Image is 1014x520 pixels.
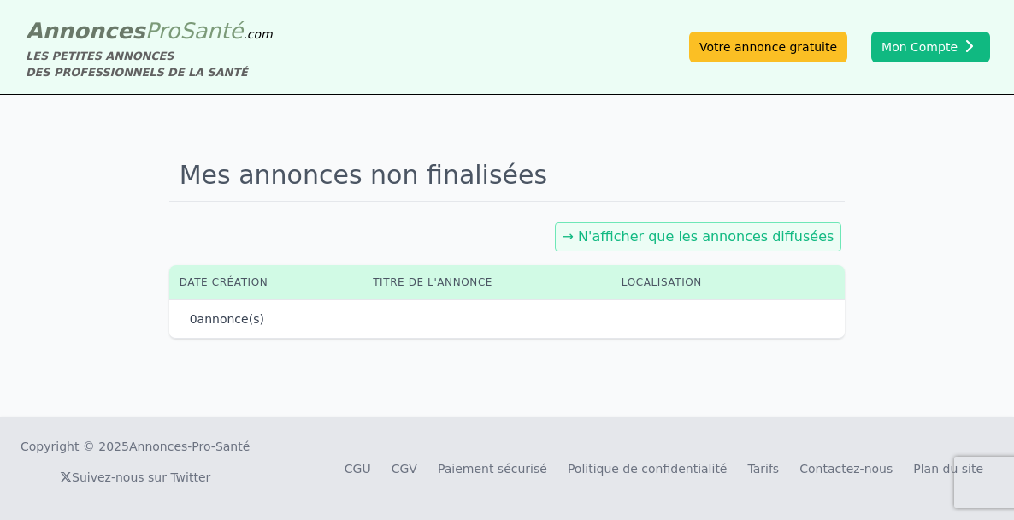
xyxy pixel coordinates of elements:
[799,462,893,476] a: Contactez-nous
[243,27,272,41] span: .com
[747,462,779,476] a: Tarifs
[563,228,834,245] a: → N'afficher que les annonces diffusées
[345,462,371,476] a: CGU
[190,310,264,328] p: annonce(s)
[363,265,611,299] th: Titre de l'annonce
[689,32,847,62] a: Votre annonce gratuite
[26,48,273,80] div: LES PETITES ANNONCES DES PROFESSIONNELS DE LA SANTÉ
[145,18,180,44] span: Pro
[26,18,273,44] a: AnnoncesProSanté.com
[60,470,210,484] a: Suivez-nous sur Twitter
[180,18,243,44] span: Santé
[26,18,145,44] span: Annonces
[21,438,250,455] div: Copyright © 2025
[438,462,547,476] a: Paiement sécurisé
[392,462,417,476] a: CGV
[611,265,791,299] th: Localisation
[190,312,197,326] span: 0
[913,462,983,476] a: Plan du site
[169,150,846,202] h1: Mes annonces non finalisées
[169,265,363,299] th: Date création
[129,438,250,455] a: Annonces-Pro-Santé
[568,462,728,476] a: Politique de confidentialité
[871,32,990,62] button: Mon Compte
